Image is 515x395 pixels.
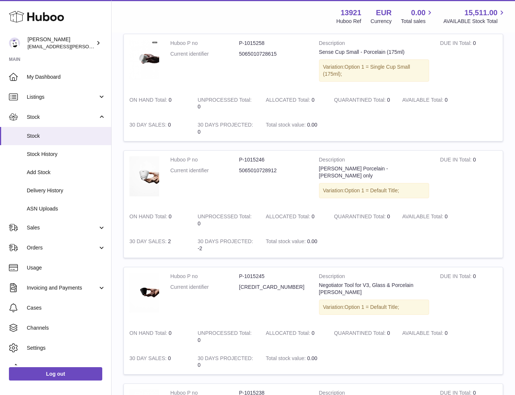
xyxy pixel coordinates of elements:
td: 0 [435,34,503,91]
dt: Huboo P no [170,156,239,163]
strong: QUARANTINED Total [334,97,387,105]
div: Huboo Ref [337,18,361,25]
strong: ON HAND Total [129,97,169,105]
span: Stock History [27,151,106,158]
dd: P-1015258 [239,40,308,47]
span: Option 1 = Single Cup Small (175ml); [323,64,410,77]
td: 0 [192,91,260,116]
span: Stock [27,114,98,121]
strong: QUARANTINED Total [334,213,387,221]
strong: DUE IN Total [440,157,473,164]
dt: Huboo P no [170,40,239,47]
td: 0 [124,349,192,375]
dd: 5065010728615 [239,50,308,58]
a: 0.00 Total sales [401,8,434,25]
td: 0 [192,116,260,141]
div: [PERSON_NAME] [28,36,94,50]
span: Sales [27,224,98,231]
span: 15,511.00 [464,8,498,18]
strong: QUARANTINED Total [334,330,387,338]
dt: Current identifier [170,284,239,291]
span: Stock [27,133,106,140]
strong: Description [319,273,429,282]
strong: Description [319,40,429,49]
td: 2 [124,232,192,258]
span: Option 1 = Default Title; [345,304,399,310]
span: Cases [27,304,106,311]
strong: DUE IN Total [440,273,473,281]
span: Orders [27,244,98,251]
strong: 30 DAYS PROJECTED [197,122,253,130]
strong: UNPROCESSED Total [197,97,251,105]
img: product image [129,156,159,196]
span: Option 1 = Default Title; [345,187,399,193]
span: [EMAIL_ADDRESS][PERSON_NAME][DOMAIN_NAME] [28,43,149,49]
strong: 30 DAY SALES [129,122,168,130]
strong: ON HAND Total [129,330,169,338]
strong: 30 DAYS PROJECTED [197,238,253,246]
td: 0 [435,267,503,324]
strong: AVAILABLE Total [402,97,445,105]
strong: ALLOCATED Total [266,330,312,338]
td: -2 [192,232,260,258]
a: 15,511.00 AVAILABLE Stock Total [443,8,506,25]
strong: 30 DAY SALES [129,355,168,363]
strong: Total stock value [266,355,307,363]
strong: UNPROCESSED Total [197,330,251,338]
span: ASN Uploads [27,205,106,212]
span: 0.00 [307,122,317,128]
div: Negotiator Tool for V3, Glass & Porcelain [PERSON_NAME] [319,282,429,296]
strong: ON HAND Total [129,213,169,221]
strong: AVAILABLE Total [402,213,445,221]
span: Channels [27,324,106,332]
td: 0 [124,116,192,141]
strong: UNPROCESSED Total [197,213,251,221]
span: Listings [27,94,98,101]
a: Log out [9,367,102,381]
td: 0 [192,349,260,375]
strong: Total stock value [266,122,307,130]
span: 0.00 [307,238,317,244]
strong: EUR [376,8,392,18]
td: 0 [397,91,465,116]
div: [PERSON_NAME] Porcelain - [PERSON_NAME] only [319,165,429,179]
span: Returns [27,365,106,372]
span: Settings [27,345,106,352]
img: europe@orea.uk [9,37,20,49]
dd: [CREDIT_CARD_NUMBER] [239,284,308,291]
td: 0 [192,324,260,349]
span: Add Stock [27,169,106,176]
span: 0 [387,330,390,336]
td: 0 [435,151,503,208]
span: Delivery History [27,187,106,194]
span: 0 [387,97,390,103]
div: Sense Cup Small - Porcelain (175ml) [319,49,429,56]
span: 0.00 [411,8,426,18]
strong: Total stock value [266,238,307,246]
span: My Dashboard [27,74,106,81]
td: 0 [192,208,260,233]
strong: Description [319,156,429,165]
td: 0 [124,324,192,349]
dd: P-1015245 [239,273,308,280]
dd: 5065010728912 [239,167,308,174]
td: 0 [260,91,328,116]
td: 0 [397,324,465,349]
dt: Current identifier [170,167,239,174]
span: Total sales [401,18,434,25]
dd: P-1015246 [239,156,308,163]
div: Variation: [319,183,429,198]
strong: ALLOCATED Total [266,213,312,221]
dt: Huboo P no [170,273,239,280]
strong: AVAILABLE Total [402,330,445,338]
strong: DUE IN Total [440,40,473,48]
span: Invoicing and Payments [27,284,98,291]
td: 0 [124,208,192,233]
span: 0.00 [307,355,317,361]
div: Currency [371,18,392,25]
strong: 30 DAY SALES [129,238,168,246]
div: Variation: [319,59,429,82]
strong: 30 DAYS PROJECTED [197,355,253,363]
img: product image [129,40,159,79]
dt: Current identifier [170,50,239,58]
